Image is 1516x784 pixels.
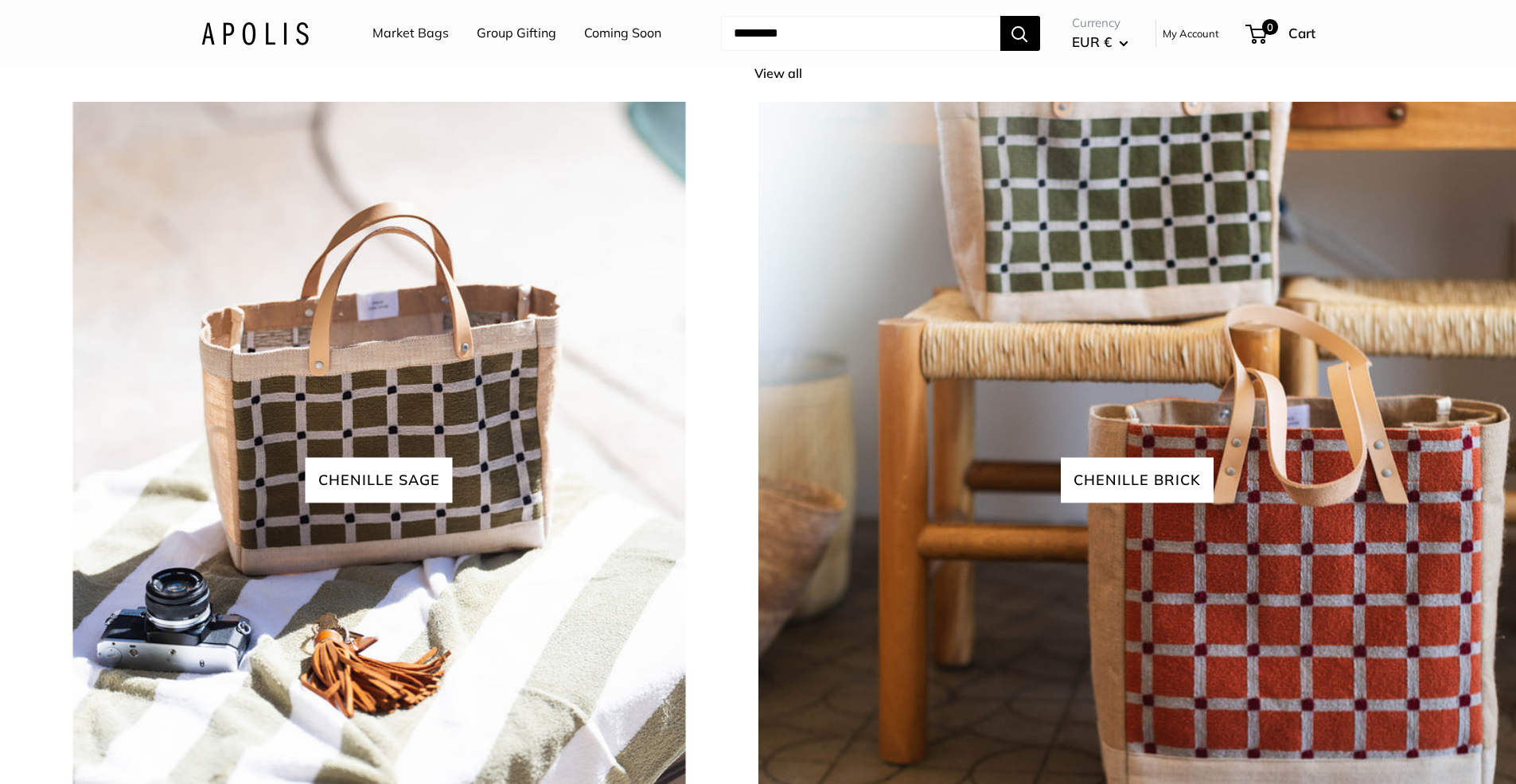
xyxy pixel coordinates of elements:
a: Market Bags [372,21,449,45]
span: 0 [1261,19,1277,35]
a: View all [754,62,820,86]
button: EUR € [1072,29,1128,55]
input: Search... [721,16,1000,51]
span: chenille brick [1061,458,1214,503]
button: Search [1000,16,1040,51]
span: EUR € [1072,33,1112,50]
a: Coming Soon [584,21,661,45]
a: Group Gifting [477,21,556,45]
a: 0 Cart [1247,21,1315,46]
span: Cart [1288,25,1315,41]
img: Apolis [201,21,309,45]
a: My Account [1163,24,1219,43]
span: Chenille sage [306,458,453,503]
span: Currency [1072,12,1128,34]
